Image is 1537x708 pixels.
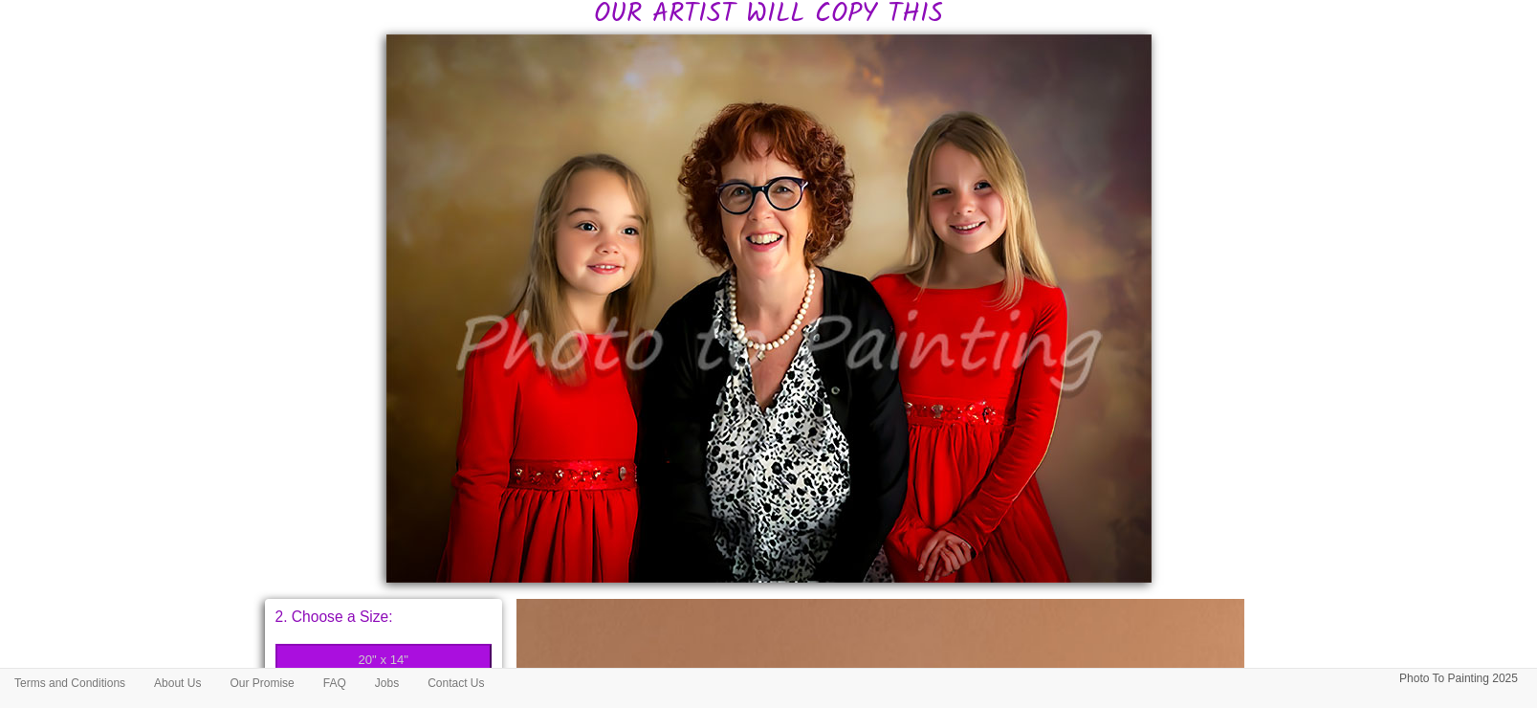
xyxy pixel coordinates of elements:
[275,644,493,677] button: 20" x 14"
[361,669,413,697] a: Jobs
[215,669,308,697] a: Our Promise
[386,34,1152,583] img: Sue, please would you:
[309,669,361,697] a: FAQ
[413,669,498,697] a: Contact Us
[1399,669,1518,689] p: Photo To Painting 2025
[275,609,493,625] p: 2. Choose a Size:
[140,669,215,697] a: About Us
